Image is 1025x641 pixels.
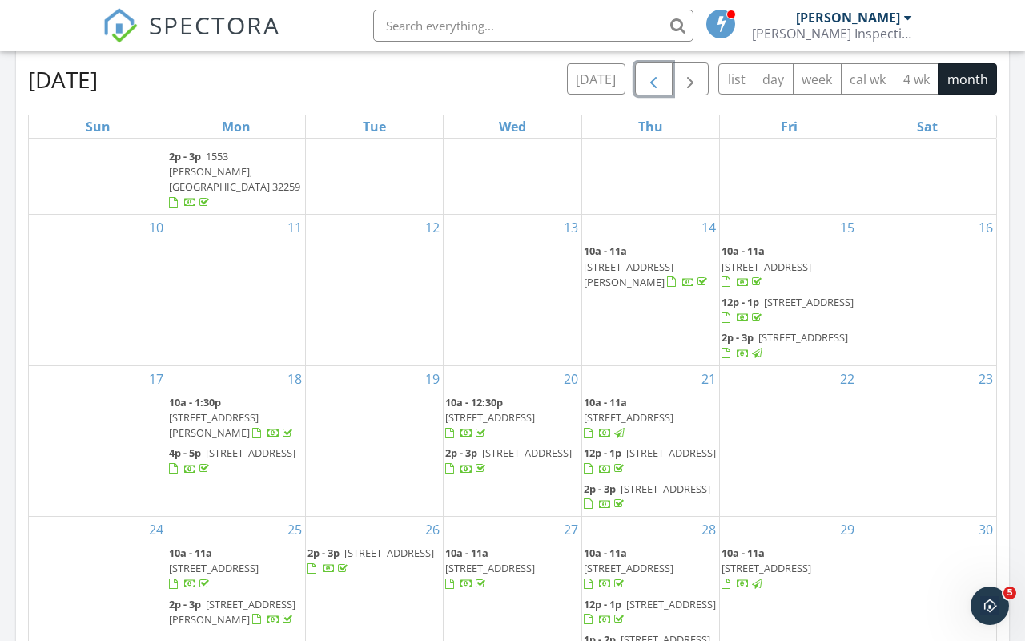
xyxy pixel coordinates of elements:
[422,517,443,542] a: Go to August 26, 2025
[445,544,580,595] a: 10a - 11a [STREET_ADDRESS]
[626,597,716,611] span: [STREET_ADDRESS]
[584,561,673,575] span: [STREET_ADDRESS]
[858,215,996,365] td: Go to August 16, 2025
[82,115,114,138] a: Sunday
[758,330,848,345] span: [STREET_ADDRESS]
[496,115,529,138] a: Wednesday
[584,444,718,478] a: 12p - 1p [STREET_ADDRESS]
[584,260,673,289] span: [STREET_ADDRESS][PERSON_NAME]
[722,546,811,591] a: 10a - 11a [STREET_ADDRESS]
[169,410,259,440] span: [STREET_ADDRESS][PERSON_NAME]
[841,63,895,95] button: cal wk
[567,63,625,95] button: [DATE]
[146,215,167,240] a: Go to August 10, 2025
[445,546,535,591] a: 10a - 11a [STREET_ADDRESS]
[584,546,627,560] span: 10a - 11a
[169,445,295,475] a: 4p - 5p [STREET_ADDRESS]
[778,115,801,138] a: Friday
[722,561,811,575] span: [STREET_ADDRESS]
[752,26,912,42] div: Southwell Inspections
[206,445,295,460] span: [STREET_ADDRESS]
[169,546,259,591] a: 10a - 11a [STREET_ADDRESS]
[722,244,765,258] span: 10a - 11a
[445,546,488,560] span: 10a - 11a
[975,517,996,542] a: Go to August 30, 2025
[149,8,280,42] span: SPECTORA
[698,366,719,392] a: Go to August 21, 2025
[445,561,535,575] span: [STREET_ADDRESS]
[102,22,280,55] a: SPECTORA
[722,330,848,360] a: 2p - 3p [STREET_ADDRESS]
[858,365,996,516] td: Go to August 23, 2025
[698,215,719,240] a: Go to August 14, 2025
[167,365,306,516] td: Go to August 18, 2025
[561,517,581,542] a: Go to August 27, 2025
[445,444,580,478] a: 2p - 3p [STREET_ADDRESS]
[169,597,295,627] a: 2p - 3p [STREET_ADDRESS][PERSON_NAME]
[344,546,434,560] span: [STREET_ADDRESS]
[722,295,854,325] a: 12p - 1p [STREET_ADDRESS]
[584,242,718,292] a: 10a - 11a [STREET_ADDRESS][PERSON_NAME]
[894,63,939,95] button: 4 wk
[722,330,754,345] span: 2p - 3p
[169,444,303,478] a: 4p - 5p [STREET_ADDRESS]
[581,215,720,365] td: Go to August 14, 2025
[584,597,621,611] span: 12p - 1p
[169,149,300,210] a: 2p - 3p 1553 [PERSON_NAME], [GEOGRAPHIC_DATA] 32259
[584,395,627,409] span: 10a - 11a
[914,115,941,138] a: Saturday
[29,119,167,215] td: Go to August 3, 2025
[584,544,718,595] a: 10a - 11a [STREET_ADDRESS]
[169,597,295,627] span: [STREET_ADDRESS][PERSON_NAME]
[584,393,718,444] a: 10a - 11a [STREET_ADDRESS]
[584,395,673,440] a: 10a - 11a [STREET_ADDRESS]
[167,119,306,215] td: Go to August 4, 2025
[102,8,138,43] img: The Best Home Inspection Software - Spectora
[722,293,856,328] a: 12p - 1p [STREET_ADDRESS]
[169,395,221,409] span: 10a - 1:30p
[169,395,295,440] a: 10a - 1:30p [STREET_ADDRESS][PERSON_NAME]
[28,63,98,95] h2: [DATE]
[307,546,434,575] a: 2p - 3p [STREET_ADDRESS]
[305,365,444,516] td: Go to August 19, 2025
[360,115,389,138] a: Tuesday
[720,365,858,516] td: Go to August 22, 2025
[584,482,710,511] a: 2p - 3p [STREET_ADDRESS]
[722,329,856,363] a: 2p - 3p [STREET_ADDRESS]
[635,62,673,95] button: Previous month
[722,242,856,292] a: 10a - 11a [STREET_ADDRESS]
[635,115,666,138] a: Thursday
[445,395,535,440] a: 10a - 12:30p [STREET_ADDRESS]
[581,119,720,215] td: Go to August 7, 2025
[837,517,858,542] a: Go to August 29, 2025
[584,546,673,591] a: 10a - 11a [STREET_ADDRESS]
[373,10,693,42] input: Search everything...
[146,366,167,392] a: Go to August 17, 2025
[584,410,673,425] span: [STREET_ADDRESS]
[444,365,582,516] td: Go to August 20, 2025
[698,517,719,542] a: Go to August 28, 2025
[422,366,443,392] a: Go to August 19, 2025
[169,149,300,194] span: 1553 [PERSON_NAME], [GEOGRAPHIC_DATA] 32259
[584,597,716,627] a: 12p - 1p [STREET_ADDRESS]
[169,595,303,630] a: 2p - 3p [STREET_ADDRESS][PERSON_NAME]
[169,561,259,575] span: [STREET_ADDRESS]
[445,410,535,425] span: [STREET_ADDRESS]
[722,244,811,288] a: 10a - 11a [STREET_ADDRESS]
[581,365,720,516] td: Go to August 21, 2025
[445,445,572,475] a: 2p - 3p [STREET_ADDRESS]
[561,366,581,392] a: Go to August 20, 2025
[971,587,1009,625] iframe: Intercom live chat
[422,215,443,240] a: Go to August 12, 2025
[938,63,997,95] button: month
[584,480,718,514] a: 2p - 3p [STREET_ADDRESS]
[718,63,754,95] button: list
[445,393,580,444] a: 10a - 12:30p [STREET_ADDRESS]
[584,244,627,258] span: 10a - 11a
[444,119,582,215] td: Go to August 6, 2025
[975,215,996,240] a: Go to August 16, 2025
[796,10,900,26] div: [PERSON_NAME]
[561,215,581,240] a: Go to August 13, 2025
[754,63,794,95] button: day
[722,295,759,309] span: 12p - 1p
